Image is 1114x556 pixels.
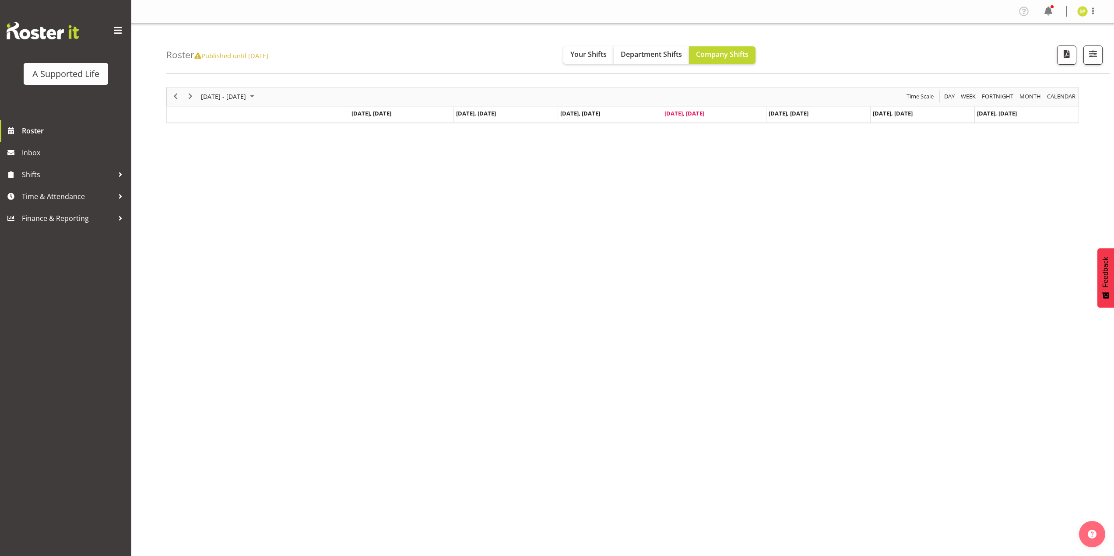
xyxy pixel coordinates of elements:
[7,22,79,39] img: Rosterit website logo
[22,190,114,203] span: Time & Attendance
[1088,530,1096,539] img: help-xxl-2.png
[1077,6,1088,17] img: sara-peterson10231.jpg
[22,124,127,137] span: Roster
[570,49,607,59] span: Your Shifts
[614,46,689,64] button: Department Shifts
[166,50,268,60] h4: Roster
[1057,45,1076,65] button: Download a PDF of the roster according to the set date range.
[621,49,682,59] span: Department Shifts
[1083,45,1103,65] button: Filter Shifts
[1102,257,1110,287] span: Feedback
[22,146,127,159] span: Inbox
[689,46,756,64] button: Company Shifts
[194,51,268,60] span: Published until [DATE]
[22,212,114,225] span: Finance & Reporting
[696,49,749,59] span: Company Shifts
[32,67,99,80] div: A Supported Life
[1097,248,1114,308] button: Feedback - Show survey
[22,168,114,181] span: Shifts
[563,46,614,64] button: Your Shifts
